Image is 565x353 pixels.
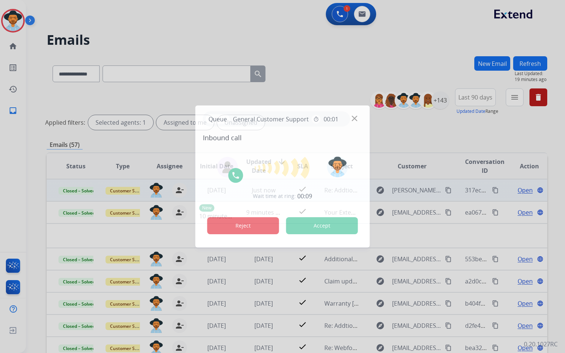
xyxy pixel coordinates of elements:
[203,132,362,143] span: Inbound call
[206,114,230,124] p: Queue
[286,217,358,234] button: Accept
[324,115,338,124] span: 00:01
[524,340,558,349] p: 0.20.1027RC
[231,171,240,180] img: call-icon
[297,192,312,201] span: 00:09
[230,115,312,124] span: General Customer Support
[313,116,319,122] mat-icon: timer
[222,161,234,173] img: agent-avatar
[253,192,296,200] span: Wait time at ring:
[327,157,348,177] img: avatar
[352,116,357,121] img: close-button
[207,217,279,234] button: Reject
